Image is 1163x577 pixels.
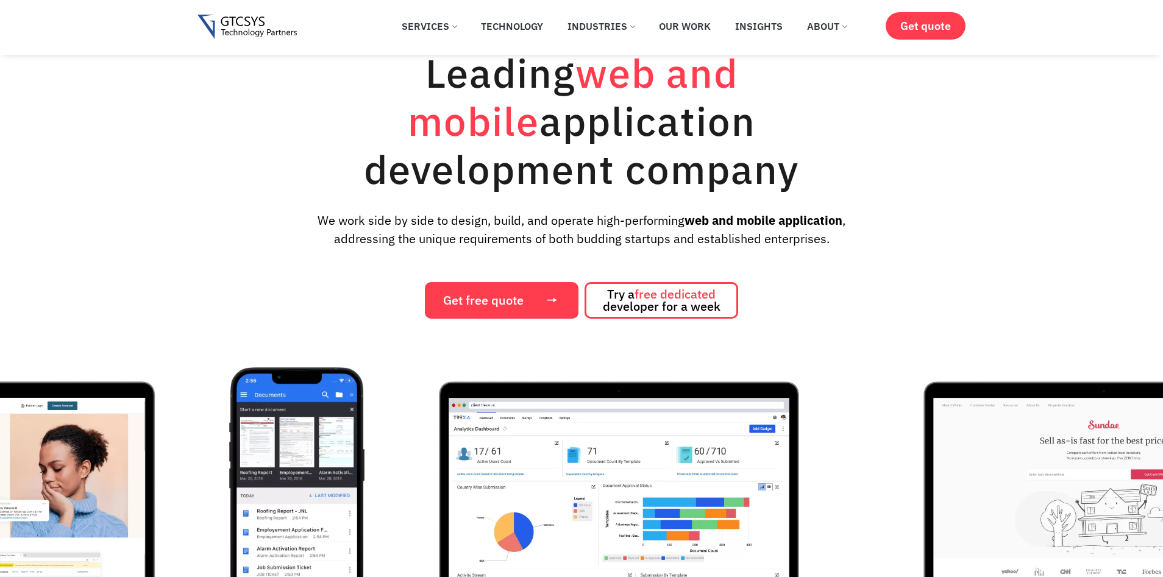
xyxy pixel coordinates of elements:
span: web and mobile [408,47,738,147]
a: Insights [726,13,792,40]
span: free dedicated [635,286,716,302]
a: Technology [472,13,552,40]
h1: Leading application development company [307,49,856,193]
p: We work side by side to design, build, and operate high-performing , addressing the unique requir... [297,211,866,248]
span: Get quote [900,19,951,32]
a: Services [393,13,466,40]
a: Our Work [650,13,720,40]
a: About [798,13,856,40]
img: Gtcsys logo [197,15,297,40]
a: Try afree dedicated developer for a week [585,282,738,319]
strong: web and mobile application [685,212,842,228]
a: Industries [558,13,644,40]
a: Get quote [886,12,966,40]
a: Get free quote [425,282,578,319]
span: Get free quote [443,294,524,306]
span: Try a developer for a week [603,288,720,313]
